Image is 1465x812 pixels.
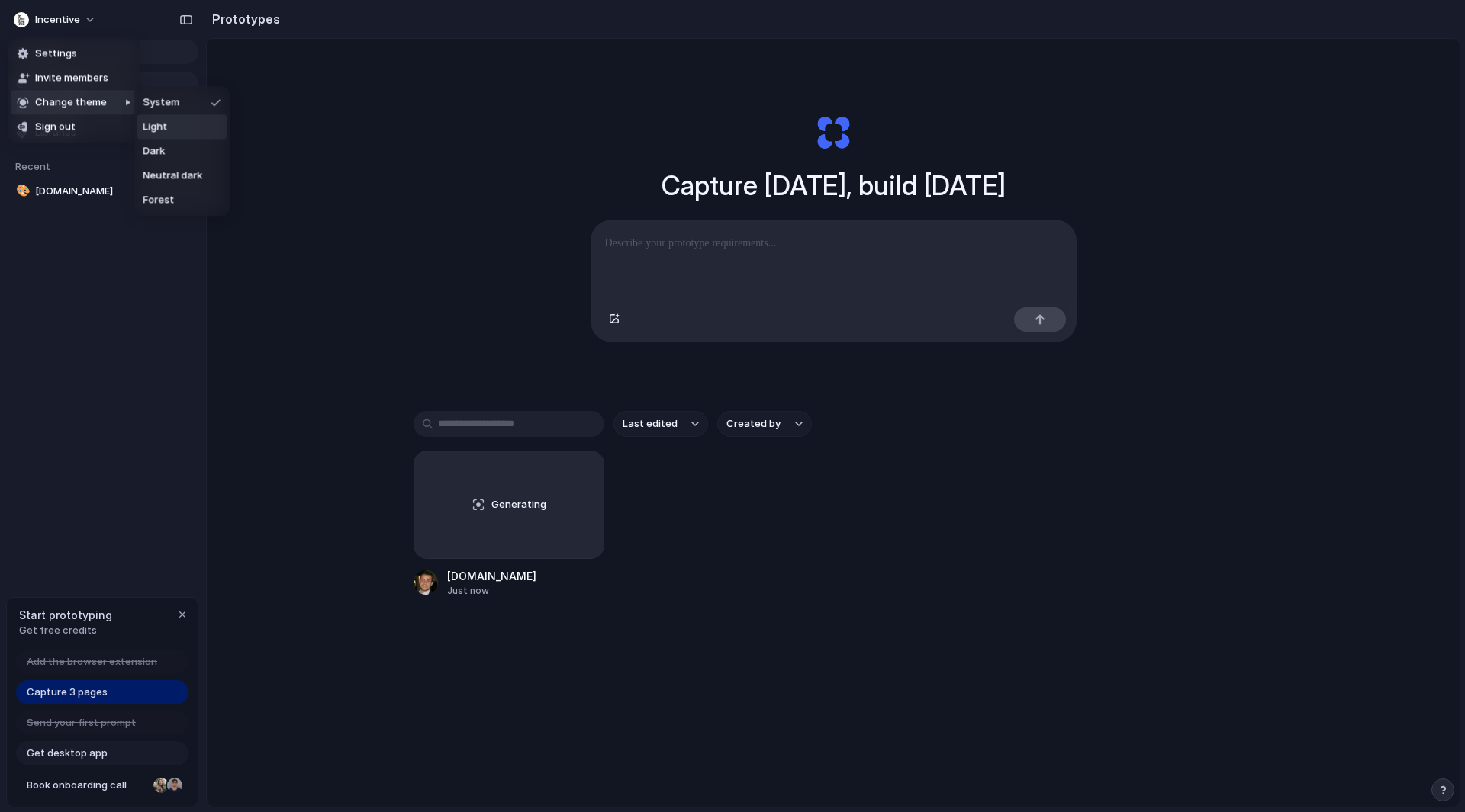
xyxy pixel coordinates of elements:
[35,47,77,61] span: Settings
[35,71,108,86] span: Invite members
[35,95,107,111] span: Change theme
[35,120,76,135] span: Sign out
[143,144,165,159] span: Dark
[143,120,167,135] span: Light
[143,193,174,208] span: Forest
[143,95,179,111] span: System
[143,168,202,184] span: Neutral dark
